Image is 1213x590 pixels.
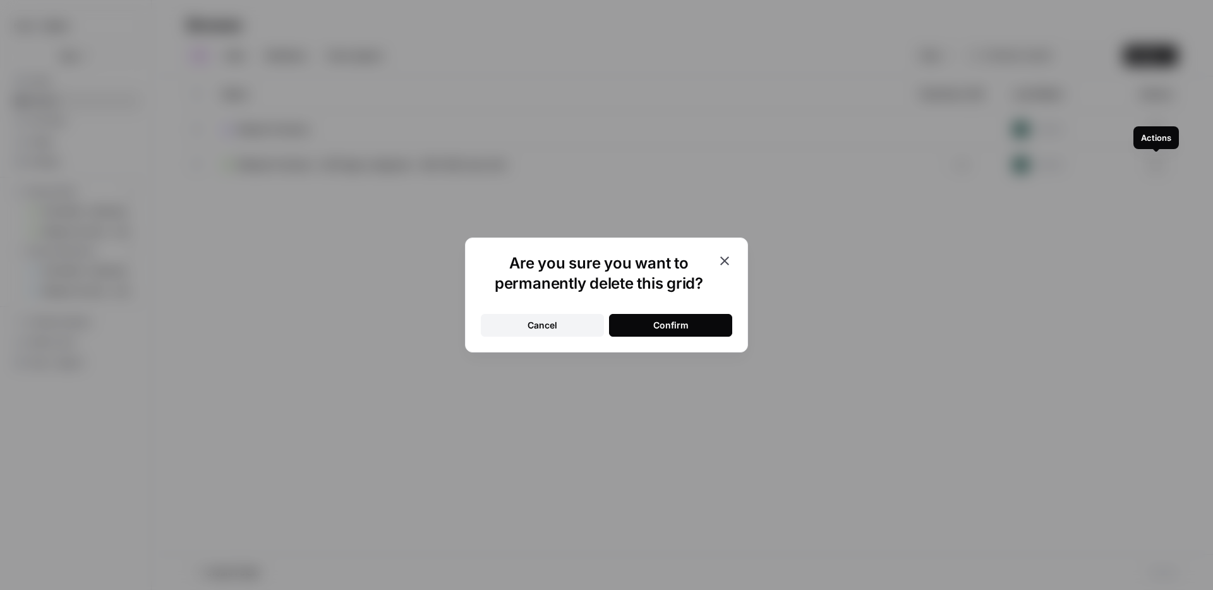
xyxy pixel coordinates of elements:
button: Confirm [609,314,732,337]
div: Confirm [653,319,689,332]
button: Cancel [481,314,604,337]
div: Cancel [528,319,557,332]
div: Actions [1141,131,1171,144]
h1: Are you sure you want to permanently delete this grid? [481,253,717,294]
